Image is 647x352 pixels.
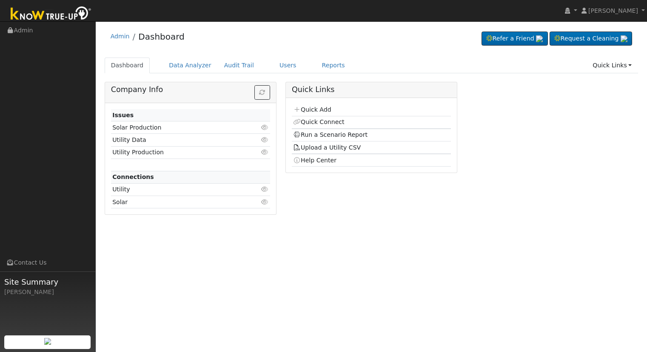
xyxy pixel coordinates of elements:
i: Click to view [261,137,269,143]
a: Admin [111,33,130,40]
a: Request a Cleaning [550,32,632,46]
td: Utility Data [111,134,245,146]
a: Data Analyzer [162,58,218,73]
img: Know True-Up [6,5,96,24]
img: retrieve [621,35,627,42]
img: retrieve [536,35,543,42]
span: Site Summary [4,276,91,288]
a: Audit Trail [218,58,260,73]
span: [PERSON_NAME] [588,7,638,14]
a: Quick Add [293,106,331,113]
img: retrieve [44,338,51,345]
a: Reports [316,58,351,73]
a: Quick Links [586,58,638,73]
div: [PERSON_NAME] [4,288,91,297]
a: Quick Connect [293,118,344,125]
a: Upload a Utility CSV [293,144,361,151]
a: Help Center [293,157,336,164]
td: Utility [111,183,245,196]
td: Solar Production [111,121,245,134]
h5: Company Info [111,85,270,94]
a: Dashboard [105,58,150,73]
i: Click to view [261,199,269,205]
a: Dashboard [138,32,185,42]
i: Click to view [261,149,269,155]
i: Click to view [261,124,269,130]
a: Users [273,58,303,73]
strong: Connections [112,173,154,180]
td: Solar [111,196,245,208]
h5: Quick Links [292,85,451,94]
a: Refer a Friend [482,32,548,46]
a: Run a Scenario Report [293,131,368,138]
td: Utility Production [111,146,245,159]
i: Click to view [261,186,269,192]
strong: Issues [112,112,134,118]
